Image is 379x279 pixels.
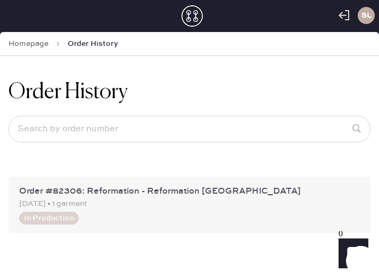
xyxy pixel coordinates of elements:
[19,212,79,225] button: In Production
[9,79,128,105] h1: Order History
[68,38,118,49] span: Order History
[9,116,370,142] input: Search by order number
[328,231,374,277] iframe: Front Chat
[361,12,372,19] h3: SL
[9,38,48,49] a: Homepage
[19,185,301,198] div: Order #82306: Reformation - Reformation [GEOGRAPHIC_DATA]
[19,198,301,210] div: [DATE] • 1 garment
